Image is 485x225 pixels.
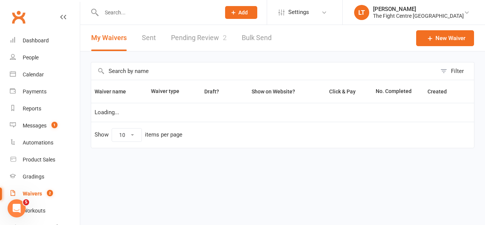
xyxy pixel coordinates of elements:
[9,8,28,26] a: Clubworx
[23,71,44,78] div: Calendar
[145,132,182,138] div: items per page
[416,30,474,46] a: New Waiver
[322,87,364,96] button: Click & Pay
[91,25,127,51] button: My Waivers
[8,199,26,217] iframe: Intercom live chat
[451,67,464,76] div: Filter
[437,62,474,80] button: Filter
[10,66,80,83] a: Calendar
[252,88,295,95] span: Show on Website?
[23,106,41,112] div: Reports
[23,88,47,95] div: Payments
[427,87,455,96] button: Created
[245,87,303,96] button: Show on Website?
[23,191,42,197] div: Waivers
[223,34,227,42] span: 2
[148,80,190,103] th: Waiver type
[23,174,44,180] div: Gradings
[10,151,80,168] a: Product Sales
[10,49,80,66] a: People
[242,25,272,51] a: Bulk Send
[95,128,182,142] div: Show
[91,103,474,122] td: Loading...
[10,32,80,49] a: Dashboard
[51,122,58,128] span: 1
[10,117,80,134] a: Messages 1
[373,6,464,12] div: [PERSON_NAME]
[23,123,47,129] div: Messages
[10,202,80,219] a: Workouts
[23,37,49,43] div: Dashboard
[225,6,257,19] button: Add
[329,88,356,95] span: Click & Pay
[373,12,464,19] div: The Fight Centre [GEOGRAPHIC_DATA]
[95,87,134,96] button: Waiver name
[47,190,53,196] span: 2
[197,87,227,96] button: Draft?
[99,7,215,18] input: Search...
[10,185,80,202] a: Waivers 2
[238,9,248,16] span: Add
[23,208,45,214] div: Workouts
[23,199,29,205] span: 5
[91,62,437,80] input: Search by name
[372,80,424,103] th: No. Completed
[23,140,53,146] div: Automations
[10,83,80,100] a: Payments
[95,88,134,95] span: Waiver name
[23,54,39,61] div: People
[171,25,227,51] a: Pending Review2
[288,4,309,21] span: Settings
[354,5,369,20] div: LT
[204,88,219,95] span: Draft?
[142,25,156,51] a: Sent
[427,88,455,95] span: Created
[23,157,55,163] div: Product Sales
[10,134,80,151] a: Automations
[10,168,80,185] a: Gradings
[10,100,80,117] a: Reports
